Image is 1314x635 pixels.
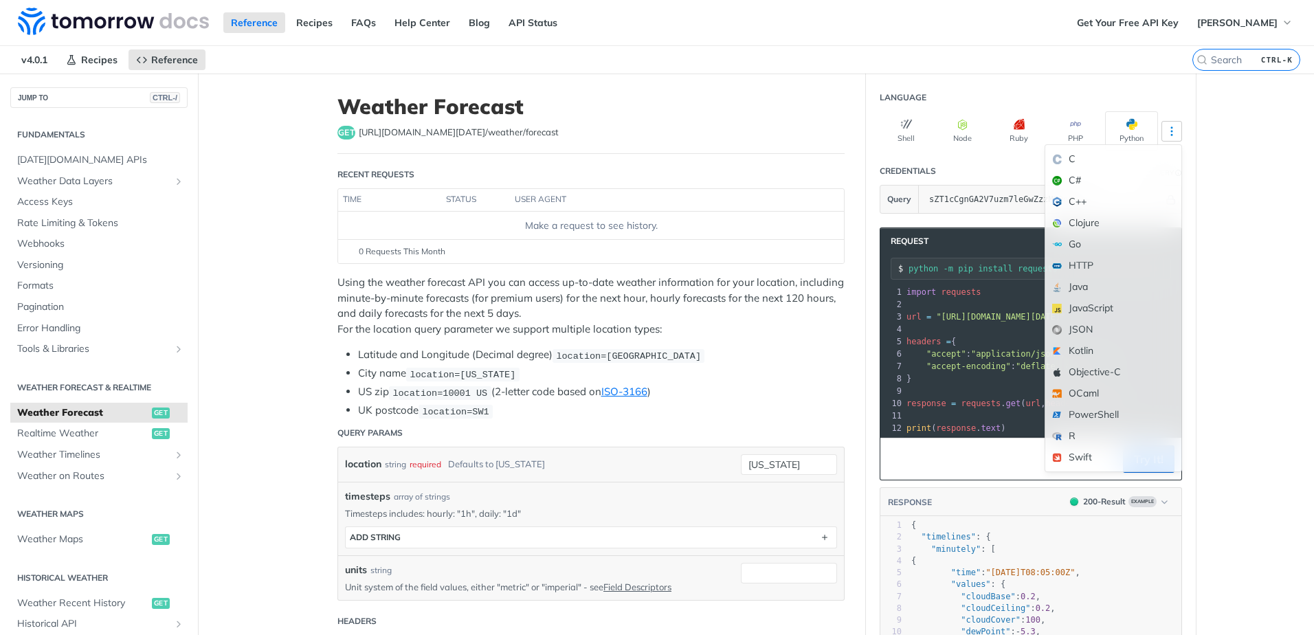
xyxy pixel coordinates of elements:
[1045,447,1181,468] div: Swift
[17,258,184,272] span: Versioning
[906,337,956,346] span: {
[358,347,845,363] li: Latitude and Longitude (Decimal degree)
[58,49,125,70] a: Recipes
[911,556,916,566] span: {
[880,544,902,555] div: 3
[931,544,981,554] span: "minutely"
[1083,495,1126,508] div: 200 - Result
[936,111,989,151] button: Node
[1045,170,1181,191] div: C#
[926,349,966,359] span: "accept"
[601,385,647,398] a: ISO-3166
[887,193,911,205] span: Query
[17,597,148,610] span: Weather Recent History
[10,171,188,192] a: Weather Data LayersShow subpages for Weather Data Layers
[880,555,902,567] div: 4
[880,348,904,360] div: 6
[880,603,902,614] div: 8
[344,219,838,233] div: Make a request to see history.
[152,428,170,439] span: get
[289,12,340,33] a: Recipes
[173,619,184,630] button: Show subpages for Historical API
[1006,399,1021,408] span: get
[345,489,390,504] span: timesteps
[1190,12,1300,33] button: [PERSON_NAME]
[129,49,205,70] a: Reference
[10,445,188,465] a: Weather TimelinesShow subpages for Weather Timelines
[906,349,1065,359] span: : ,
[359,126,559,140] span: https://api.tomorrow.io/v4/weather/forecast
[337,275,845,337] p: Using the weather forecast API you can access up-to-date weather information for your location, i...
[461,12,498,33] a: Blog
[17,469,170,483] span: Weather on Routes
[909,264,1170,274] input: Request instructions
[10,614,188,634] a: Historical APIShow subpages for Historical API
[1045,298,1181,319] div: JavaScript
[10,593,188,614] a: Weather Recent Historyget
[345,454,381,474] label: location
[10,192,188,212] a: Access Keys
[1128,496,1157,507] span: Example
[152,408,170,419] span: get
[345,581,720,593] p: Unit system of the field values, either "metric" or "imperial" - see
[1025,615,1040,625] span: 100
[880,298,904,311] div: 2
[1196,54,1207,65] svg: Search
[410,369,515,379] span: location=[US_STATE]
[906,399,1125,408] span: . ( , )
[1045,425,1181,447] div: R
[880,186,919,213] button: Query
[387,12,458,33] a: Help Center
[1045,404,1181,425] div: PowerShell
[10,318,188,339] a: Error Handling
[10,339,188,359] a: Tools & LibrariesShow subpages for Tools & Libraries
[358,384,845,400] li: US zip (2-letter code based on )
[1045,148,1181,170] div: C
[942,287,981,297] span: requests
[961,603,1030,613] span: "cloudCeiling"
[150,92,180,103] span: CTRL-/
[10,129,188,141] h2: Fundamentals
[14,49,55,70] span: v4.0.1
[10,403,188,423] a: Weather Forecastget
[17,175,170,188] span: Weather Data Layers
[1197,16,1278,29] span: [PERSON_NAME]
[17,300,184,314] span: Pagination
[880,323,904,335] div: 4
[1045,361,1181,383] div: Objective-C
[1045,212,1181,234] div: Clojure
[1069,12,1186,33] a: Get Your Free API Key
[1045,383,1181,404] div: OCaml
[350,532,401,542] div: ADD string
[10,423,188,444] a: Realtime Weatherget
[887,495,933,509] button: RESPONSE
[345,563,367,577] label: units
[10,529,188,550] a: Weather Mapsget
[358,403,845,419] li: UK postcode
[921,532,975,542] span: "timelines"
[17,427,148,441] span: Realtime Weather
[906,337,942,346] span: headers
[359,245,445,258] span: 0 Requests This Month
[1166,125,1178,137] svg: More ellipsis
[17,448,170,462] span: Weather Timelines
[1258,53,1296,67] kbd: CTRL-K
[926,312,931,322] span: =
[951,579,991,589] span: "values"
[337,168,414,181] div: Recent Requests
[880,372,904,385] div: 8
[961,615,1021,625] span: "cloudCover"
[345,507,837,520] p: Timesteps includes: hourly: "1h", daily: "1d"
[1045,234,1181,255] div: Go
[880,591,902,603] div: 7
[880,410,904,422] div: 11
[1045,340,1181,361] div: Kotlin
[981,423,1001,433] span: text
[152,534,170,545] span: get
[1045,255,1181,276] div: HTTP
[18,8,209,35] img: Tomorrow.io Weather API Docs
[1161,121,1182,142] button: More Languages
[17,216,184,230] span: Rate Limiting & Tokens
[346,527,836,548] button: ADD string
[880,111,933,151] button: Shell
